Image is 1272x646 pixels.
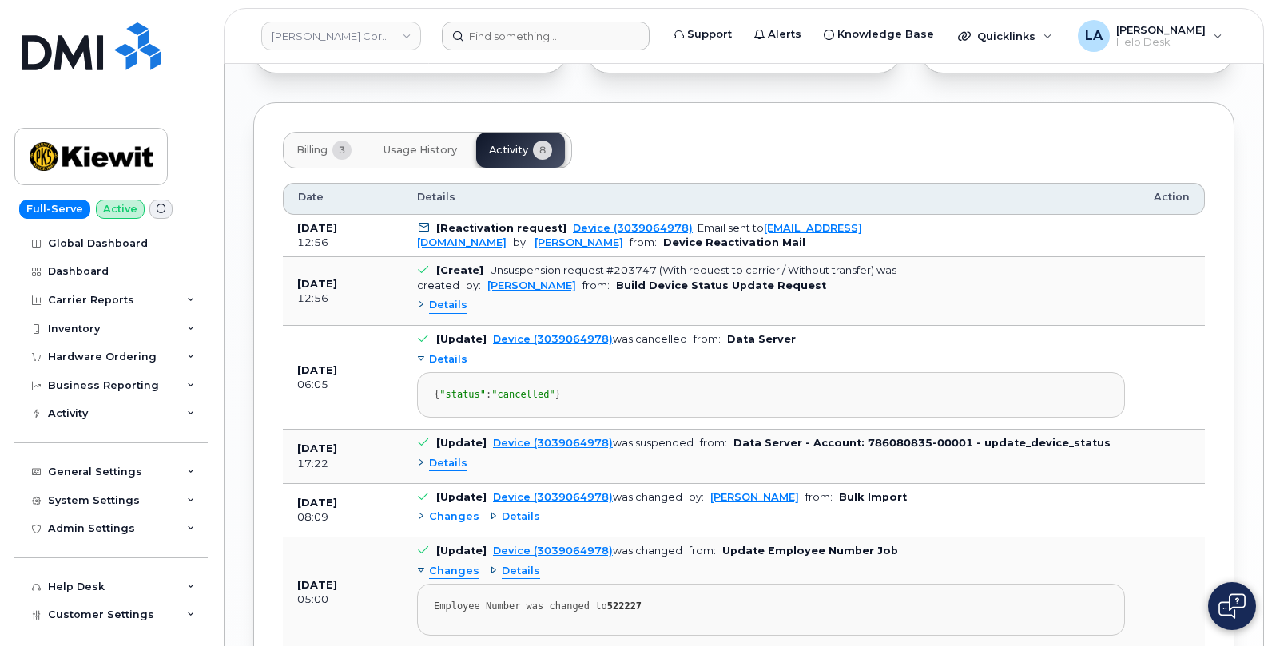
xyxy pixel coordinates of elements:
[297,442,337,454] b: [DATE]
[429,564,479,579] span: Changes
[442,22,650,50] input: Find something...
[429,352,467,367] span: Details
[839,491,907,503] b: Bulk Import
[493,545,682,557] div: was changed
[502,564,540,579] span: Details
[582,279,610,291] span: from:
[417,190,455,204] span: Details
[436,437,487,449] b: [Update]
[573,222,693,234] a: Device (3039064978)
[436,333,487,345] b: [Update]
[607,600,642,612] strong: 522227
[1067,20,1234,52] div: Lanette Aparicio
[493,333,613,345] a: Device (3039064978)
[261,22,421,50] a: Kiewit Corporation
[513,236,528,248] span: by:
[297,579,337,591] b: [DATE]
[1116,23,1206,36] span: [PERSON_NAME]
[297,378,388,392] div: 06:05
[384,144,457,157] span: Usage History
[297,497,337,509] b: [DATE]
[689,491,704,503] span: by:
[332,141,352,160] span: 3
[439,389,486,400] span: "status"
[663,236,805,248] b: Device Reactivation Mail
[297,592,388,607] div: 05:00
[837,26,934,42] span: Knowledge Base
[487,279,576,291] a: [PERSON_NAME]
[297,364,337,376] b: [DATE]
[297,236,388,250] div: 12:56
[466,279,481,291] span: by:
[687,26,732,42] span: Support
[694,333,721,345] span: from:
[434,600,1108,612] div: Employee Number was changed to
[436,264,483,276] b: [Create]
[493,437,694,449] div: was suspended
[733,437,1111,449] b: Data Server - Account: 786080835-00001 - update_device_status
[947,20,1063,52] div: Quicklinks
[297,278,337,290] b: [DATE]
[436,222,566,234] b: [Reactivation request]
[727,333,796,345] b: Data Server
[297,222,337,234] b: [DATE]
[434,389,1108,401] div: { : }
[1139,183,1205,215] th: Action
[493,333,687,345] div: was cancelled
[436,491,487,503] b: [Update]
[297,510,388,525] div: 08:09
[298,190,324,204] span: Date
[429,456,467,471] span: Details
[493,491,682,503] div: was changed
[710,491,799,503] a: [PERSON_NAME]
[436,545,487,557] b: [Update]
[493,437,613,449] a: Device (3039064978)
[662,18,743,50] a: Support
[429,509,479,525] span: Changes
[768,26,801,42] span: Alerts
[630,236,657,248] span: from:
[700,437,727,449] span: from:
[616,279,826,291] b: Build Device Status Update Request
[1218,593,1246,619] img: Open chat
[743,18,813,50] a: Alerts
[417,264,896,291] div: Unsuspension request #203747 (With request to carrier / Without transfer) was created
[805,491,833,503] span: from:
[493,491,613,503] a: Device (3039064978)
[296,144,328,157] span: Billing
[813,18,945,50] a: Knowledge Base
[1116,36,1206,49] span: Help Desk
[297,291,388,306] div: 12:56
[977,30,1035,42] span: Quicklinks
[493,545,613,557] a: Device (3039064978)
[1085,26,1103,46] span: LA
[297,457,388,471] div: 17:22
[491,389,555,400] span: "cancelled"
[429,298,467,313] span: Details
[722,545,898,557] b: Update Employee Number Job
[535,236,623,248] a: [PERSON_NAME]
[502,509,540,525] span: Details
[689,545,716,557] span: from:
[417,222,862,248] div: . Email sent to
